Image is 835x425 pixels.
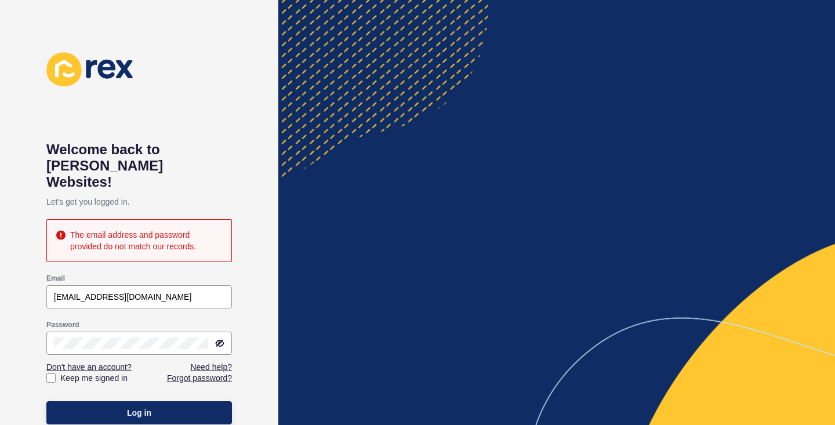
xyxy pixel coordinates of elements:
div: The email address and password provided do not match our records. [70,229,222,252]
a: Need help? [190,361,232,373]
label: Password [46,320,79,329]
p: Let's get you logged in. [46,190,232,213]
span: Log in [127,407,151,419]
button: Log in [46,401,232,424]
h1: Welcome back to [PERSON_NAME] Websites! [46,141,232,190]
a: Don't have an account? [46,361,132,373]
input: e.g. name@company.com [54,291,224,303]
a: Forgot password? [167,372,232,384]
label: Keep me signed in [60,372,128,384]
label: Email [46,274,65,283]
